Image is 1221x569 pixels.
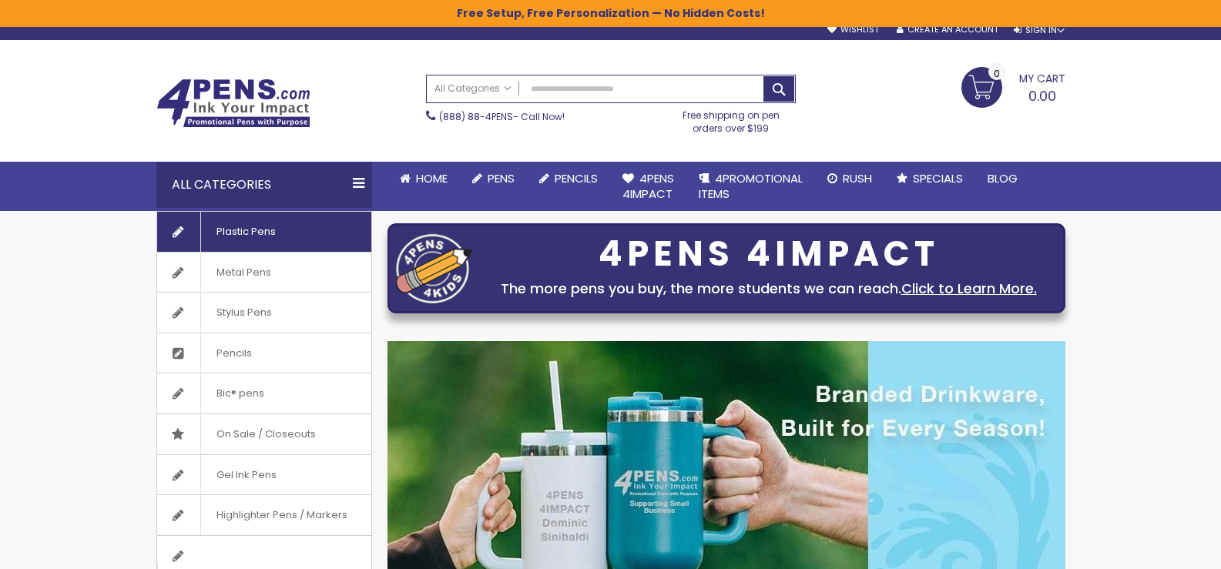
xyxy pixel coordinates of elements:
[157,253,371,293] a: Metal Pens
[200,333,267,373] span: Pencils
[157,333,371,373] a: Pencils
[555,170,598,186] span: Pencils
[481,238,1057,270] div: 4PENS 4IMPACT
[901,279,1037,298] a: Click to Learn More.
[975,162,1030,196] a: Blog
[200,293,287,333] span: Stylus Pens
[157,495,371,535] a: Highlighter Pens / Markers
[156,162,372,208] div: All Categories
[396,233,473,303] img: four_pen_logo.png
[200,373,280,413] span: Bic® pens
[827,24,879,35] a: Wishlist
[439,110,565,123] span: - Call Now!
[913,170,963,186] span: Specials
[527,162,610,196] a: Pencils
[699,170,803,202] span: 4PROMOTIONAL ITEMS
[387,162,460,196] a: Home
[157,455,371,495] a: Gel Ink Pens
[884,162,975,196] a: Specials
[961,67,1065,105] a: 0.00 0
[157,373,371,413] a: Bic® pens
[434,82,512,95] span: All Categories
[815,162,884,196] a: Rush
[200,253,287,293] span: Metal Pens
[157,414,371,454] a: On Sale / Closeouts
[200,414,331,454] span: On Sale / Closeouts
[1028,86,1056,105] span: 0.00
[156,79,310,128] img: 4Pens Custom Pens and Promotional Products
[1094,527,1221,569] iframe: Google Customer Reviews
[843,170,872,186] span: Rush
[481,278,1057,300] div: The more pens you buy, the more students we can reach.
[416,170,448,186] span: Home
[686,162,815,212] a: 4PROMOTIONALITEMS
[988,170,1018,186] span: Blog
[460,162,527,196] a: Pens
[200,212,291,252] span: Plastic Pens
[994,66,1000,81] span: 0
[427,75,519,101] a: All Categories
[157,293,371,333] a: Stylus Pens
[200,495,363,535] span: Highlighter Pens / Markers
[488,170,515,186] span: Pens
[200,455,292,495] span: Gel Ink Pens
[610,162,686,212] a: 4Pens4impact
[439,110,513,123] a: (888) 88-4PENS
[666,103,796,134] div: Free shipping on pen orders over $199
[897,24,998,35] a: Create an Account
[1014,25,1065,36] div: Sign In
[157,212,371,252] a: Plastic Pens
[622,170,674,202] span: 4Pens 4impact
